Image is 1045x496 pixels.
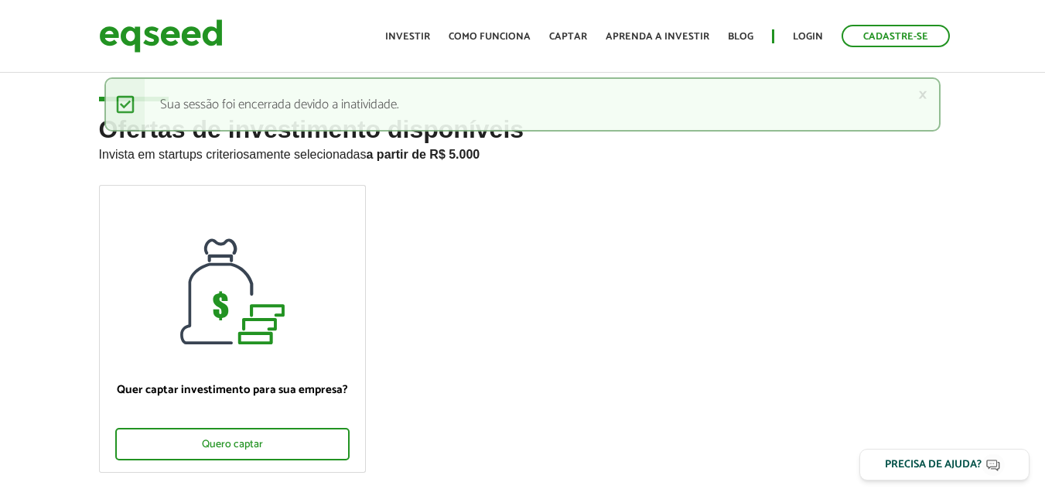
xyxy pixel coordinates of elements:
img: EqSeed [99,15,223,56]
a: Cadastre-se [842,25,950,47]
a: Quer captar investimento para sua empresa? Quero captar [99,185,366,473]
a: Investir [385,32,430,42]
a: × [918,87,927,103]
strong: a partir de R$ 5.000 [367,148,480,161]
div: Sua sessão foi encerrada devido a inatividade. [104,77,941,132]
a: Captar [549,32,587,42]
h2: Ofertas de investimento disponíveis [99,116,947,185]
a: Como funciona [449,32,531,42]
div: Quero captar [115,428,350,460]
a: Blog [728,32,753,42]
a: Login [793,32,823,42]
p: Invista em startups criteriosamente selecionadas [99,143,947,162]
p: Quer captar investimento para sua empresa? [115,383,350,397]
a: Aprenda a investir [606,32,709,42]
